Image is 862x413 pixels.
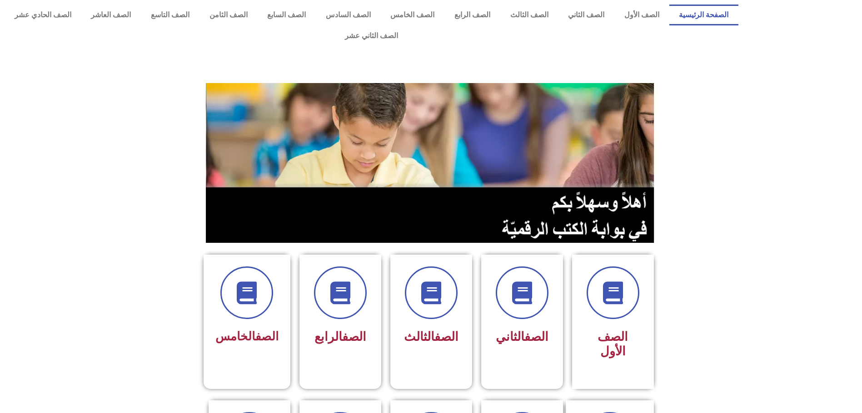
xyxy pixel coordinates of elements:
span: الرابع [314,329,366,344]
a: الصف الحادي عشر [5,5,81,25]
span: الخامس [215,329,279,343]
a: الصف الثامن [199,5,258,25]
a: الصف [434,329,458,344]
a: الصف الثاني [558,5,614,25]
a: الصف [255,329,279,343]
a: الصف الخامس [381,5,445,25]
span: الثالث [404,329,458,344]
a: الصفحة الرئيسية [669,5,739,25]
a: الصف [342,329,366,344]
a: الصف الأول [614,5,669,25]
a: الصف السادس [316,5,381,25]
span: الثاني [496,329,548,344]
a: الصف الثالث [500,5,558,25]
a: الصف الرابع [444,5,500,25]
a: الصف [524,329,548,344]
a: الصف الثاني عشر [5,25,738,46]
a: الصف التاسع [141,5,199,25]
a: الصف السابع [257,5,316,25]
a: الصف العاشر [81,5,141,25]
span: الصف الأول [598,329,628,359]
